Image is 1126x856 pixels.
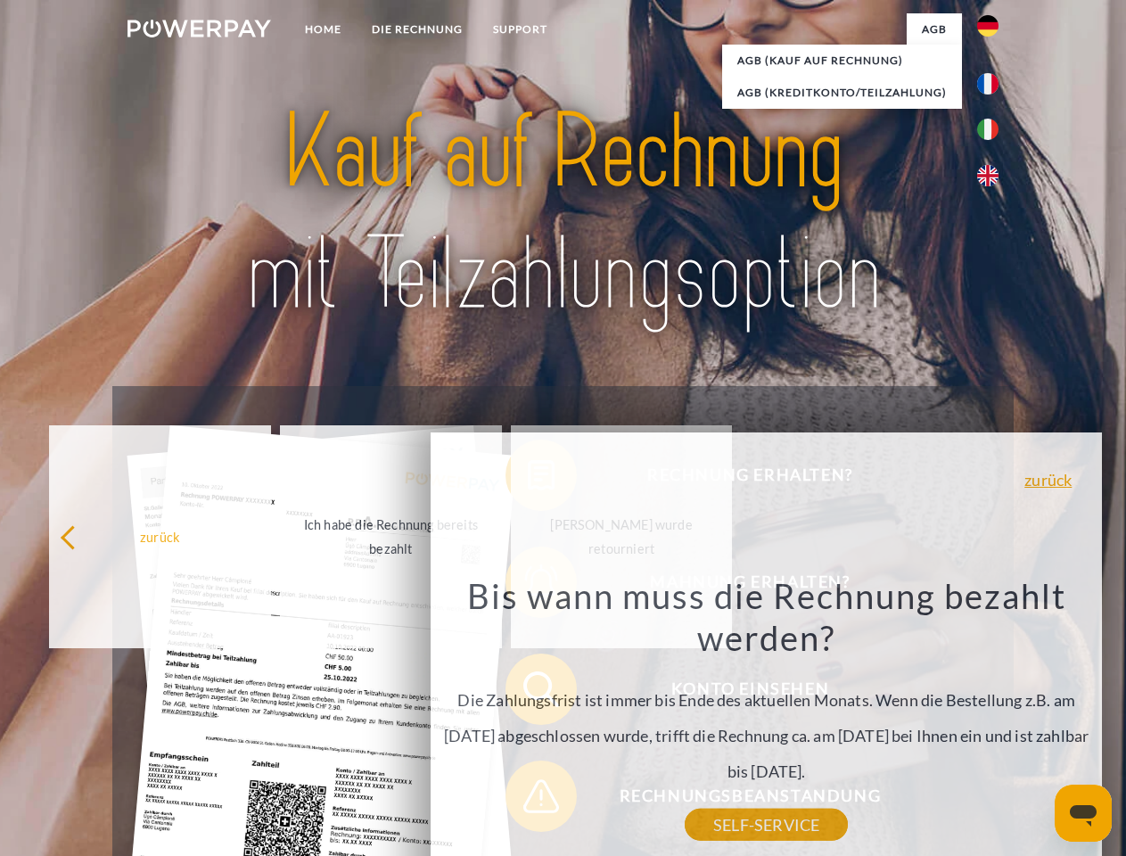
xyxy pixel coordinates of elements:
[977,73,999,95] img: fr
[127,20,271,37] img: logo-powerpay-white.svg
[357,13,478,45] a: DIE RECHNUNG
[907,13,962,45] a: agb
[1055,785,1112,842] iframe: Schaltfläche zum Öffnen des Messaging-Fensters
[291,513,491,561] div: Ich habe die Rechnung bereits bezahlt
[685,809,848,841] a: SELF-SERVICE
[977,119,999,140] img: it
[441,574,1092,660] h3: Bis wann muss die Rechnung bezahlt werden?
[977,165,999,186] img: en
[290,13,357,45] a: Home
[977,15,999,37] img: de
[441,574,1092,825] div: Die Zahlungsfrist ist immer bis Ende des aktuellen Monats. Wenn die Bestellung z.B. am [DATE] abg...
[170,86,956,342] img: title-powerpay_de.svg
[60,524,260,548] div: zurück
[478,13,563,45] a: SUPPORT
[1024,472,1072,488] a: zurück
[722,45,962,77] a: AGB (Kauf auf Rechnung)
[722,77,962,109] a: AGB (Kreditkonto/Teilzahlung)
